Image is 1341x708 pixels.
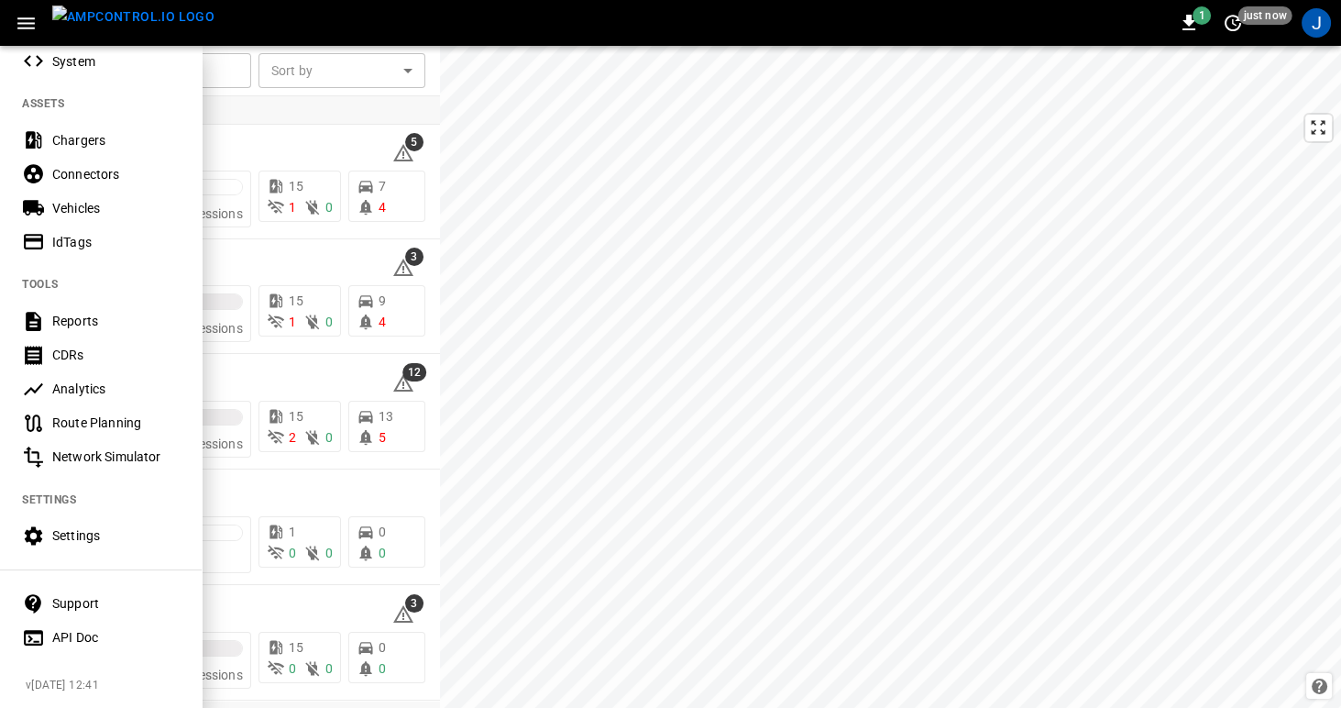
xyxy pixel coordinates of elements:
div: Route Planning [52,414,180,432]
div: Connectors [52,165,180,183]
div: Reports [52,312,180,330]
div: API Doc [52,628,180,647]
span: just now [1238,6,1292,25]
img: ampcontrol.io logo [52,6,214,28]
div: Support [52,594,180,613]
div: System [52,52,180,71]
button: set refresh interval [1218,8,1248,38]
span: v [DATE] 12:41 [26,677,187,695]
div: Chargers [52,131,180,149]
div: Settings [52,526,180,545]
span: 1 [1193,6,1211,25]
div: CDRs [52,346,180,364]
div: Network Simulator [52,448,180,466]
div: Vehicles [52,199,180,217]
div: profile-icon [1302,8,1331,38]
div: Analytics [52,380,180,398]
div: IdTags [52,233,180,251]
